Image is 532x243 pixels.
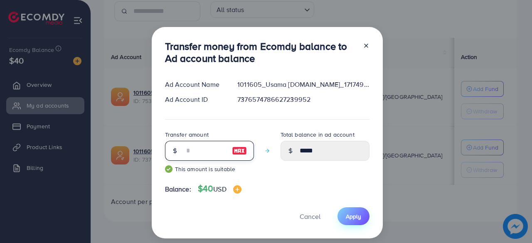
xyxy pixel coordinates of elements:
[346,212,361,221] span: Apply
[165,40,356,64] h3: Transfer money from Ecomdy balance to Ad account balance
[300,212,320,221] span: Cancel
[231,95,376,104] div: 7376574786627239952
[231,80,376,89] div: 1011605_Usama [DOMAIN_NAME]_1717492686783
[281,130,355,139] label: Total balance in ad account
[233,185,241,194] img: image
[158,80,231,89] div: Ad Account Name
[165,184,191,194] span: Balance:
[158,95,231,104] div: Ad Account ID
[165,165,172,173] img: guide
[165,165,254,173] small: This amount is suitable
[213,184,226,194] span: USD
[289,207,331,225] button: Cancel
[232,146,247,156] img: image
[165,130,209,139] label: Transfer amount
[337,207,369,225] button: Apply
[198,184,241,194] h4: $40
